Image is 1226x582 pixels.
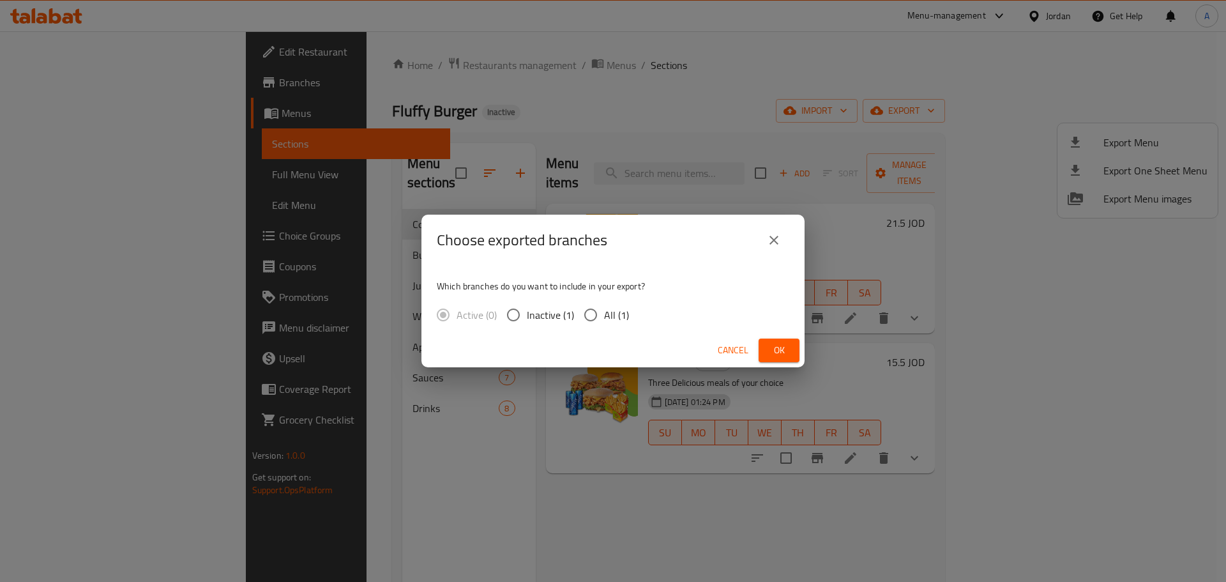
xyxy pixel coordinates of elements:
button: close [759,225,789,256]
span: Inactive (1) [527,307,574,323]
button: Ok [759,339,799,362]
p: Which branches do you want to include in your export? [437,280,789,293]
span: Active (0) [457,307,497,323]
button: Cancel [713,339,753,362]
span: Ok [769,342,789,358]
span: Cancel [718,342,748,358]
span: All (1) [604,307,629,323]
h2: Choose exported branches [437,230,607,250]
